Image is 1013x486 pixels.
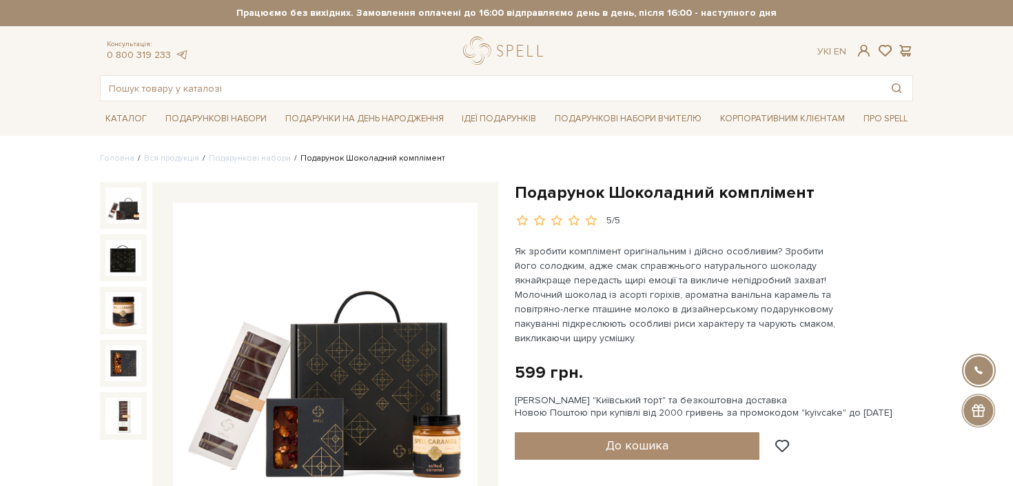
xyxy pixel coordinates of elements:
a: Подарункові набори [160,108,272,130]
img: Подарунок Шоколадний комплімент [105,345,141,381]
strong: Працюємо без вихідних. Замовлення оплачені до 16:00 відправляємо день в день, після 16:00 - насту... [100,7,913,19]
span: До кошика [606,438,668,453]
input: Пошук товару у каталозі [101,76,881,101]
img: Подарунок Шоколадний комплімент [105,240,141,276]
a: Головна [100,153,134,163]
a: Подарункові набори [209,153,291,163]
a: En [834,45,846,57]
a: Вся продукція [144,153,199,163]
button: До кошика [515,432,759,460]
a: Ідеї подарунків [456,108,542,130]
img: Подарунок Шоколадний комплімент [105,398,141,434]
a: Про Spell [858,108,913,130]
a: Корпоративним клієнтам [715,108,850,130]
h1: Подарунок Шоколадний комплімент [515,182,913,203]
div: 5/5 [606,214,620,227]
img: Подарунок Шоколадний комплімент [105,188,141,223]
div: 599 грн. [515,362,583,383]
p: Як зробити комплімент оригінальним і дійсно особливим? Зробити його солодким, адже смак справжньо... [515,244,838,345]
div: Ук [817,45,846,58]
a: Подарункові набори Вчителю [549,107,707,130]
button: Пошук товару у каталозі [881,76,912,101]
span: Консультація: [107,40,188,49]
li: Подарунок Шоколадний комплімент [291,152,445,165]
div: [PERSON_NAME] "Київський торт" та безкоштовна доставка Новою Поштою при купівлі від 2000 гривень ... [515,394,913,419]
a: Каталог [100,108,152,130]
a: telegram [174,49,188,61]
img: Подарунок Шоколадний комплімент [105,292,141,328]
a: 0 800 319 233 [107,49,171,61]
a: Подарунки на День народження [280,108,449,130]
span: | [829,45,831,57]
a: logo [463,37,549,65]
